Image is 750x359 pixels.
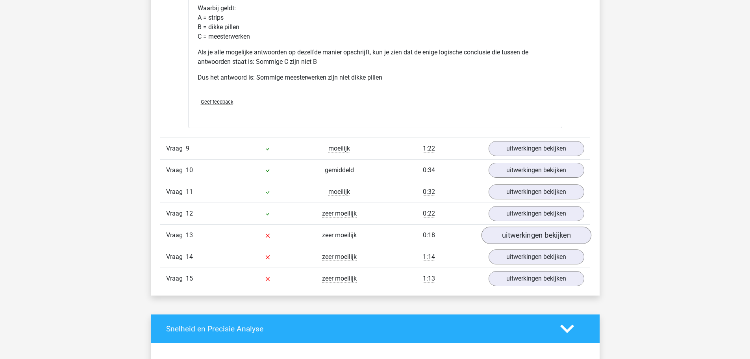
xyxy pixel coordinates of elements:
[489,271,584,286] a: uitwerkingen bekijken
[198,73,553,82] p: Dus het antwoord is: Sommige meesterwerken zijn niet dikke pillen
[186,210,193,217] span: 12
[328,188,350,196] span: moeilijk
[198,48,553,67] p: Als je alle mogelijke antwoorden op dezelfde manier opschrijft, kun je zien dat de enige logische...
[489,141,584,156] a: uitwerkingen bekijken
[166,252,186,262] span: Vraag
[489,206,584,221] a: uitwerkingen bekijken
[322,275,357,283] span: zeer moeilijk
[186,188,193,195] span: 11
[423,145,435,153] span: 1:22
[186,275,193,282] span: 15
[322,253,357,261] span: zeer moeilijk
[489,163,584,178] a: uitwerkingen bekijken
[481,227,591,244] a: uitwerkingen bekijken
[166,187,186,197] span: Vraag
[423,166,435,174] span: 0:34
[325,166,354,174] span: gemiddeld
[489,184,584,199] a: uitwerkingen bekijken
[201,99,233,105] span: Geef feedback
[166,166,186,175] span: Vraag
[186,231,193,239] span: 13
[322,210,357,218] span: zeer moeilijk
[166,231,186,240] span: Vraag
[166,274,186,283] span: Vraag
[198,4,553,41] p: Waarbij geldt: A = strips B = dikke pillen C = meesterwerken
[186,145,189,152] span: 9
[166,144,186,153] span: Vraag
[166,324,548,333] h4: Snelheid en Precisie Analyse
[186,253,193,260] span: 14
[322,231,357,239] span: zeer moeilijk
[423,231,435,239] span: 0:18
[423,275,435,283] span: 1:13
[423,210,435,218] span: 0:22
[423,253,435,261] span: 1:14
[166,209,186,218] span: Vraag
[186,166,193,174] span: 10
[423,188,435,196] span: 0:32
[489,249,584,264] a: uitwerkingen bekijken
[328,145,350,153] span: moeilijk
